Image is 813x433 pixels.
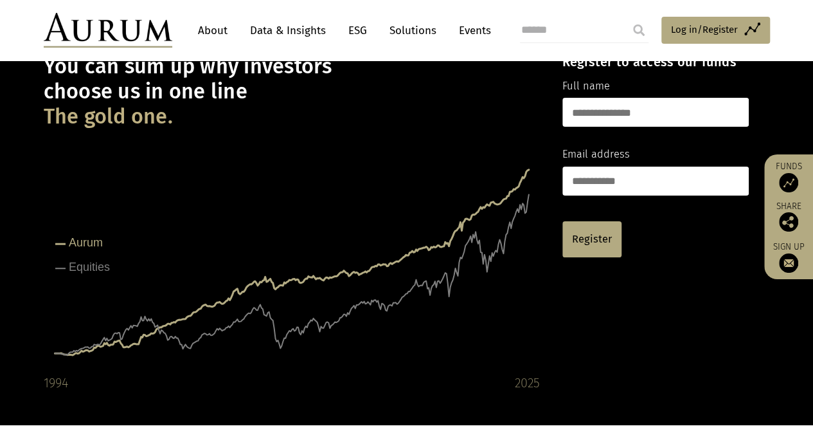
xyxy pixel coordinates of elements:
[562,221,621,257] a: Register
[44,13,172,48] img: Aurum
[515,373,540,393] div: 2025
[69,236,103,249] tspan: Aurum
[671,22,738,37] span: Log in/Register
[562,146,630,163] label: Email address
[779,212,798,232] img: Share this post
[342,19,373,42] a: ESG
[771,241,807,273] a: Sign up
[383,19,443,42] a: Solutions
[562,78,610,95] label: Full name
[562,54,749,69] h4: Register to access our funds
[69,261,110,273] tspan: Equities
[192,19,234,42] a: About
[771,202,807,232] div: Share
[452,19,491,42] a: Events
[779,173,798,192] img: Access Funds
[626,17,652,43] input: Submit
[779,253,798,273] img: Sign up to our newsletter
[771,161,807,192] a: Funds
[244,19,332,42] a: Data & Insights
[661,17,770,44] a: Log in/Register
[44,54,540,129] h1: You can sum up why investors choose us in one line
[44,373,68,393] div: 1994
[44,104,173,129] span: The gold one.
